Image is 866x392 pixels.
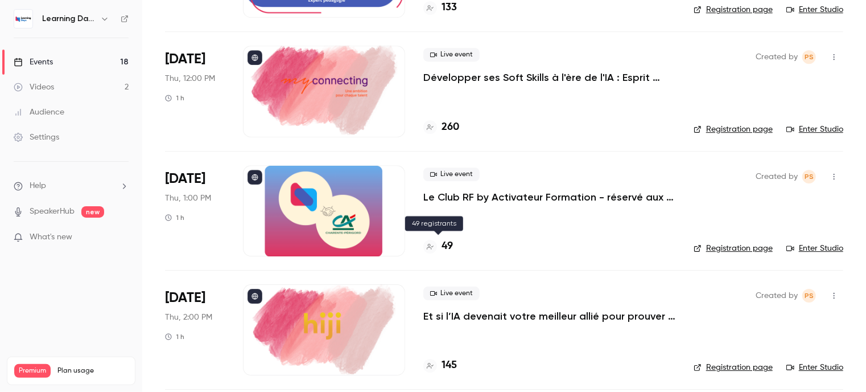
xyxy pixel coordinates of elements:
span: Help [30,180,46,192]
a: Le Club RF by Activateur Formation - réservé aux RF - La formation, bien plus qu’un “smile sheet" ? [423,190,675,204]
span: Created by [756,289,798,303]
span: [DATE] [165,50,205,68]
a: Développer ses Soft Skills à l'ère de l'IA : Esprit critique & IA [423,71,675,84]
a: 49 [423,239,453,254]
span: Live event [423,168,480,181]
h6: Learning Days [42,13,96,24]
a: SpeakerHub [30,206,75,218]
div: Videos [14,81,54,93]
a: Registration page [694,124,773,135]
span: Prad Selvarajah [802,170,816,183]
div: 1 h [165,213,184,222]
div: Audience [14,107,64,118]
span: Premium [14,364,51,378]
a: Enter Studio [786,124,843,135]
a: 260 [423,120,459,135]
iframe: Noticeable Trigger [115,232,129,243]
div: 1 h [165,332,184,341]
span: PS [805,50,814,64]
span: Prad Selvarajah [802,50,816,64]
span: What's new [30,231,72,243]
span: Live event [423,287,480,300]
span: Thu, 2:00 PM [165,312,212,323]
a: Et si l’IA devenait votre meilleur allié pour prouver enfin l’impact de vos formations ? [423,309,675,323]
a: 145 [423,358,457,373]
li: help-dropdown-opener [14,180,129,192]
a: Enter Studio [786,243,843,254]
div: Oct 9 Thu, 12:00 PM (Europe/Paris) [165,46,225,137]
span: Thu, 12:00 PM [165,73,215,84]
a: Enter Studio [786,4,843,15]
span: PS [805,170,814,183]
h4: 260 [442,120,459,135]
div: Oct 9 Thu, 1:00 PM (Europe/Paris) [165,165,225,256]
a: Enter Studio [786,362,843,373]
span: Created by [756,170,798,183]
h4: 145 [442,358,457,373]
img: Learning Days [14,10,32,28]
span: new [81,206,104,218]
a: Registration page [694,4,773,15]
div: Events [14,56,53,68]
a: Registration page [694,243,773,254]
span: Created by [756,50,798,64]
span: [DATE] [165,170,205,188]
span: Plan usage [57,366,128,375]
span: PS [805,289,814,303]
a: Registration page [694,362,773,373]
span: Thu, 1:00 PM [165,193,211,204]
div: Settings [14,132,59,143]
span: Prad Selvarajah [802,289,816,303]
div: 1 h [165,93,184,103]
div: Oct 9 Thu, 2:00 PM (Europe/Paris) [165,284,225,375]
span: Live event [423,48,480,62]
span: [DATE] [165,289,205,307]
h4: 49 [442,239,453,254]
